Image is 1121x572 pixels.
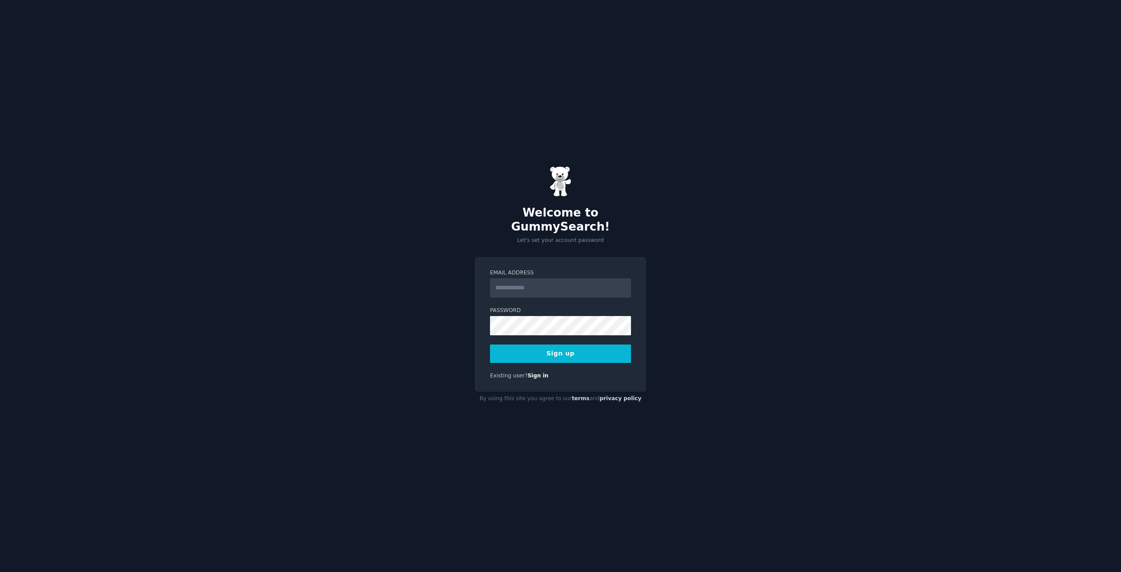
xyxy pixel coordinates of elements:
img: Gummy Bear [550,166,571,197]
button: Sign up [490,345,631,363]
p: Let's set your account password [475,237,646,245]
div: By using this site you agree to our and [475,392,646,406]
h2: Welcome to GummySearch! [475,206,646,234]
a: Sign in [528,373,549,379]
a: privacy policy [599,395,642,401]
label: Email Address [490,269,631,277]
label: Password [490,307,631,315]
span: Existing user? [490,373,528,379]
a: terms [572,395,589,401]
